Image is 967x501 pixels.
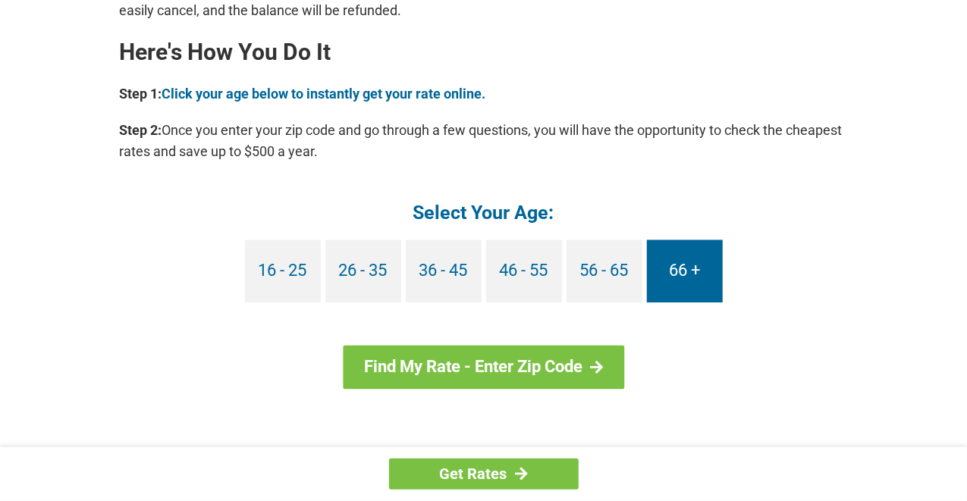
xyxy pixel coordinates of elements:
[162,86,486,102] a: Click your age below to instantly get your rate online.
[325,240,401,303] a: 26 - 35
[120,120,848,162] p: Once you enter your zip code and go through a few questions, you will have the opportunity to che...
[647,240,723,303] a: 66 +
[343,346,624,390] a: Find My Rate - Enter Zip Code
[567,240,642,303] a: 56 - 65
[120,122,162,138] b: Step 2:
[389,459,579,490] a: Get Rates
[120,86,162,102] b: Step 1:
[245,240,321,303] a: 16 - 25
[120,40,848,64] h2: Here's How You Do It
[406,240,482,303] a: 36 - 45
[120,200,848,225] h4: Select Your Age:
[486,240,562,303] a: 46 - 55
